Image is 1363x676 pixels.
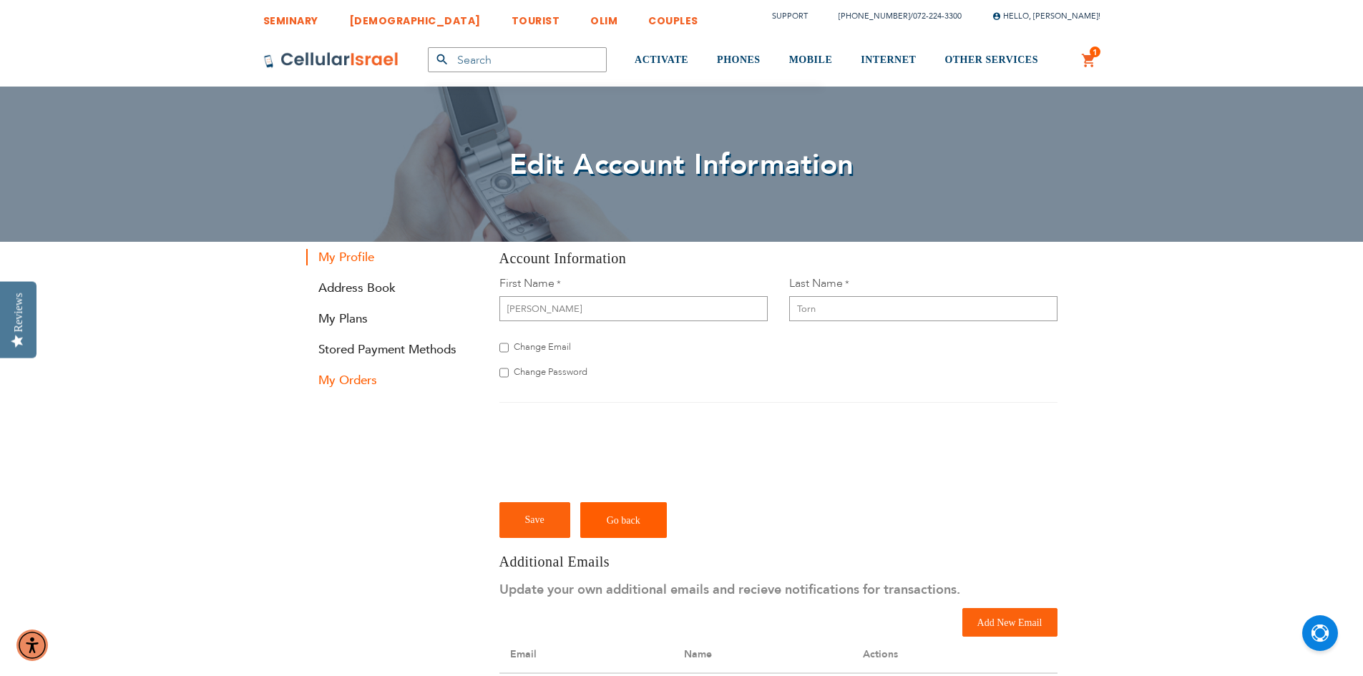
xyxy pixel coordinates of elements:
[789,34,833,87] a: MOBILE
[717,54,761,65] span: PHONES
[607,515,640,526] span: Go back
[673,637,852,673] th: Name
[852,637,1057,673] th: Actions
[635,34,688,87] a: ACTIVATE
[509,145,854,185] span: Edit Account Information
[499,417,717,473] iframe: reCAPTCHA
[514,341,571,353] span: Change Email
[944,54,1038,65] span: OTHER SERVICES
[962,608,1057,637] button: Add New Email
[306,341,478,358] a: Stored Payment Methods
[512,4,560,30] a: TOURIST
[306,249,478,265] strong: My Profile
[977,617,1042,628] span: Add New Email
[499,502,570,538] button: Save
[913,11,962,21] a: 072-224-3300
[861,54,916,65] span: INTERNET
[263,4,318,30] a: SEMINARY
[306,280,478,296] a: Address Book
[590,4,617,30] a: OLIM
[12,293,25,332] div: Reviews
[1081,52,1097,69] a: 1
[306,310,478,327] a: My Plans
[499,637,673,673] th: Email
[789,296,1057,321] input: Last Name
[992,11,1100,21] span: Hello, [PERSON_NAME]!
[306,372,478,388] a: My Orders
[428,47,607,72] input: Search
[525,514,544,525] span: Save
[772,11,808,21] a: Support
[717,34,761,87] a: PHONES
[499,275,555,291] span: First Name
[635,54,688,65] span: ACTIVATE
[499,341,509,355] input: Change Email
[499,552,1057,572] h3: Additional Emails
[499,366,509,380] input: Change Password
[861,34,916,87] a: INTERNET
[1093,46,1098,58] span: 1
[789,54,833,65] span: MOBILE
[824,6,962,26] li: /
[944,34,1038,87] a: OTHER SERVICES
[514,366,587,378] span: Change Password
[648,4,698,30] a: COUPLES
[580,502,667,538] a: Go back
[499,296,768,321] input: First Name
[16,630,48,661] div: Accessibility Menu
[263,52,399,69] img: Cellular Israel Logo
[499,249,1057,268] h3: Account Information
[839,11,910,21] a: [PHONE_NUMBER]
[349,4,481,30] a: [DEMOGRAPHIC_DATA]
[499,579,1057,602] p: Update your own additional emails and recieve notifications for transactions.
[789,275,843,291] span: Last Name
